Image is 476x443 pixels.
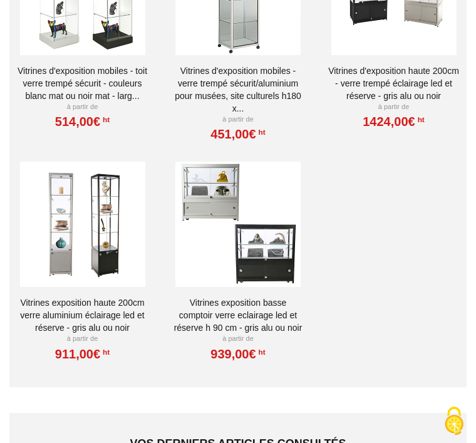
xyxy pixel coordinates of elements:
a: 451,00€HT [210,130,265,138]
p: À partir de [172,334,304,344]
sup: HT [415,115,425,124]
a: VITRINES EXPOSITION BASSE COMPTOIR VERRE ECLAIRAGE LED ET RÉSERVE H 90 CM - GRIS ALU OU NOIR [172,296,304,334]
sup: HT [256,348,266,357]
a: VITRINES D'EXPOSITION HAUTE 200cm - VERRE TREMPé ÉCLAIRAGE LED ET RÉSERVE - GRIS ALU OU NOIR [328,65,460,102]
a: 514,00€HT [55,118,110,125]
a: 939,00€HT [210,350,265,358]
a: Vitrines d'exposition mobiles - verre trempé sécurit/aluminium pour musées, site culturels H180 X... [172,65,304,115]
a: VITRINES EXPOSITION HAUTE 200cm VERRE ALUMINIUM ÉCLAIRAGE LED ET RÉSERVE - GRIS ALU OU NOIR [16,296,148,334]
a: 911,00€HT [55,350,110,358]
sup: HT [256,128,266,137]
a: 1424,00€HT [363,118,425,125]
a: Vitrines d'exposition mobiles - toit verre trempé sécurit - couleurs blanc mat ou noir mat - larg... [16,65,148,102]
p: À partir de [328,102,460,112]
p: À partir de [16,102,148,112]
button: Cookies (fenêtre modale) [432,400,476,443]
sup: HT [100,115,110,124]
p: À partir de [16,334,148,344]
sup: HT [100,348,110,357]
img: Cookies (fenêtre modale) [438,405,470,437]
p: À partir de [172,115,304,125]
